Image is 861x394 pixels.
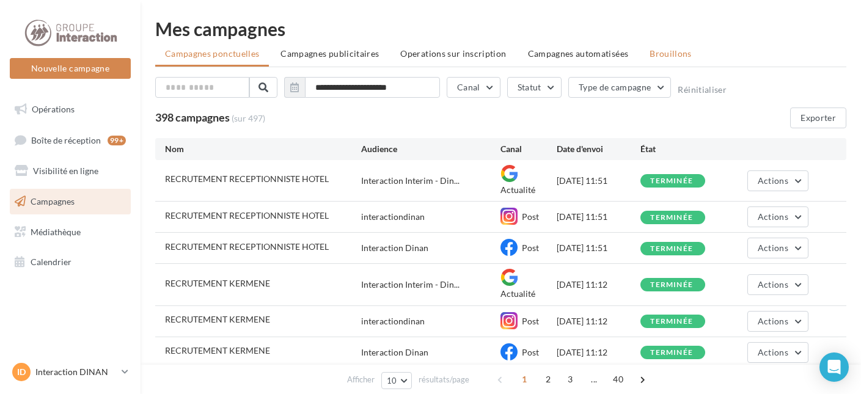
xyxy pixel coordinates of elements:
[758,211,788,222] span: Actions
[747,311,808,332] button: Actions
[165,241,329,252] span: RECRUTEMENT RECEPTIONNISTE HOTEL
[155,111,230,124] span: 398 campagnes
[280,48,379,59] span: Campagnes publicitaires
[347,374,375,385] span: Afficher
[557,315,640,327] div: [DATE] 11:12
[758,175,788,186] span: Actions
[33,166,98,176] span: Visibilité en ligne
[17,366,26,378] span: ID
[31,226,81,236] span: Médiathèque
[419,374,469,385] span: résultats/page
[155,20,846,38] div: Mes campagnes
[515,370,534,389] span: 1
[522,243,539,253] span: Post
[608,370,628,389] span: 40
[7,189,133,214] a: Campagnes
[522,347,539,357] span: Post
[557,279,640,291] div: [DATE] 11:12
[678,85,727,95] button: Réinitialiser
[640,143,724,155] div: État
[31,134,101,145] span: Boîte de réception
[10,360,131,384] a: ID Interaction DINAN
[35,366,117,378] p: Interaction DINAN
[747,238,808,258] button: Actions
[108,136,126,145] div: 99+
[650,349,693,357] div: terminée
[650,245,693,253] div: terminée
[650,177,693,185] div: terminée
[7,97,133,122] a: Opérations
[568,77,672,98] button: Type de campagne
[361,315,425,327] div: interactiondinan
[758,279,788,290] span: Actions
[381,372,412,389] button: 10
[361,175,460,187] span: Interaction Interim - Din...
[650,48,692,59] span: Brouillons
[232,112,265,125] span: (sur 497)
[650,281,693,289] div: terminée
[165,143,361,155] div: Nom
[522,211,539,222] span: Post
[7,219,133,245] a: Médiathèque
[361,211,425,223] div: interactiondinan
[557,242,640,254] div: [DATE] 11:51
[165,278,270,288] span: RECRUTEMENT KERMENE
[507,77,562,98] button: Statut
[10,58,131,79] button: Nouvelle campagne
[165,210,329,221] span: RECRUTEMENT RECEPTIONNISTE HOTEL
[584,370,604,389] span: ...
[538,370,558,389] span: 2
[447,77,500,98] button: Canal
[560,370,580,389] span: 3
[557,211,640,223] div: [DATE] 11:51
[528,48,629,59] span: Campagnes automatisées
[31,257,71,267] span: Calendrier
[500,289,535,299] span: Actualité
[747,206,808,227] button: Actions
[361,143,501,155] div: Audience
[758,347,788,357] span: Actions
[7,249,133,275] a: Calendrier
[758,243,788,253] span: Actions
[557,143,640,155] div: Date d'envoi
[747,170,808,191] button: Actions
[361,279,460,291] span: Interaction Interim - Din...
[522,316,539,326] span: Post
[790,108,846,128] button: Exporter
[7,158,133,184] a: Visibilité en ligne
[361,346,428,359] div: Interaction Dinan
[758,316,788,326] span: Actions
[747,342,808,363] button: Actions
[361,242,428,254] div: Interaction Dinan
[650,214,693,222] div: terminée
[165,314,270,324] span: RECRUTEMENT KERMENE
[387,376,397,385] span: 10
[500,184,535,195] span: Actualité
[32,104,75,114] span: Opérations
[7,127,133,153] a: Boîte de réception99+
[557,175,640,187] div: [DATE] 11:51
[819,352,849,382] div: Open Intercom Messenger
[31,196,75,206] span: Campagnes
[747,274,808,295] button: Actions
[500,143,557,155] div: Canal
[557,346,640,359] div: [DATE] 11:12
[650,318,693,326] div: terminée
[165,345,270,356] span: RECRUTEMENT KERMENE
[165,173,329,184] span: RECRUTEMENT RECEPTIONNISTE HOTEL
[400,48,506,59] span: Operations sur inscription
